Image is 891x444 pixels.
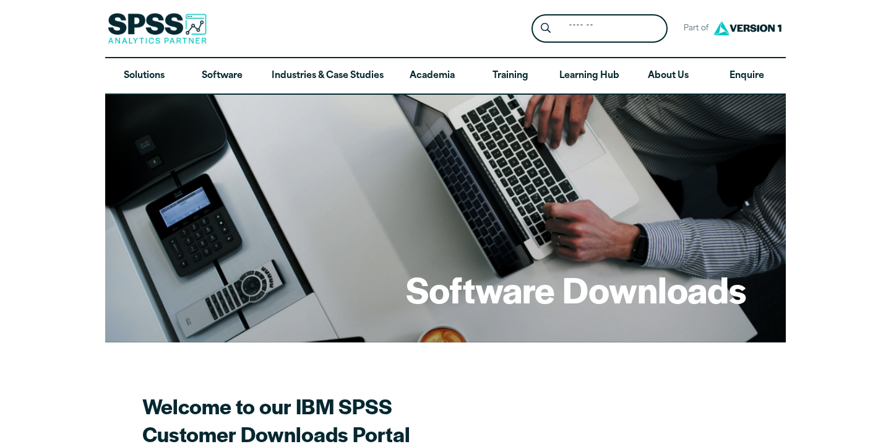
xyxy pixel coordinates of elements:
svg: Search magnifying glass icon [541,23,551,33]
nav: Desktop version of site main menu [105,58,786,94]
form: Site Header Search Form [532,14,668,43]
span: Part of [678,20,710,38]
a: Software [183,58,261,94]
h1: Software Downloads [406,265,746,313]
button: Search magnifying glass icon [535,17,557,40]
a: Training [471,58,549,94]
a: Industries & Case Studies [262,58,394,94]
a: Learning Hub [549,58,629,94]
img: Version1 Logo [710,17,785,40]
a: Enquire [708,58,786,94]
a: Academia [394,58,471,94]
a: About Us [629,58,707,94]
a: Solutions [105,58,183,94]
img: SPSS Analytics Partner [108,13,207,44]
